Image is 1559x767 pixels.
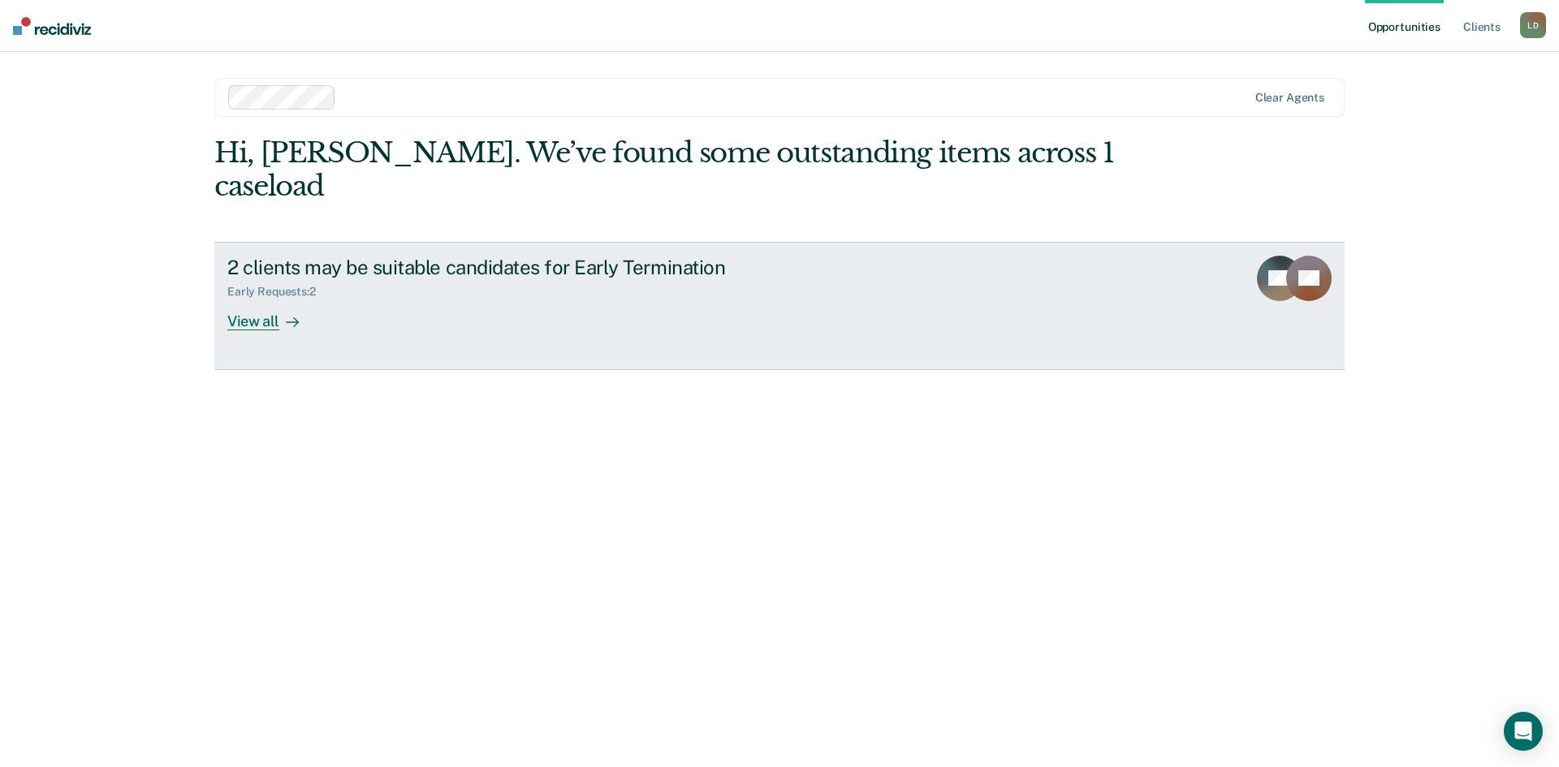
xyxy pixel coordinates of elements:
button: LD [1520,12,1546,38]
a: 2 clients may be suitable candidates for Early TerminationEarly Requests:2View all [214,242,1345,370]
div: Clear agents [1255,91,1324,105]
img: Recidiviz [13,17,91,35]
div: L D [1520,12,1546,38]
div: View all [227,299,318,330]
div: Early Requests : 2 [227,285,329,299]
div: Open Intercom Messenger [1504,712,1543,751]
div: Hi, [PERSON_NAME]. We’ve found some outstanding items across 1 caseload [214,136,1119,203]
div: 2 clients may be suitable candidates for Early Termination [227,256,797,279]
